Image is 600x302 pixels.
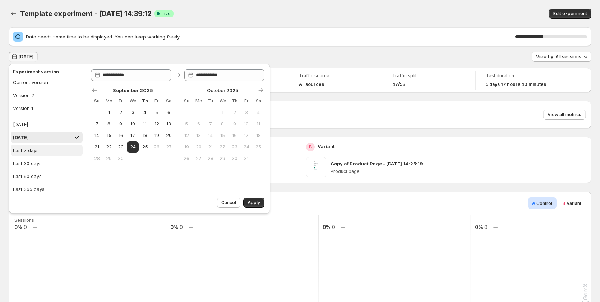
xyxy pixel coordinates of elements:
span: 23 [118,144,124,150]
span: 16 [118,133,124,138]
button: Thursday October 16 2025 [229,130,240,141]
span: 13 [166,121,172,127]
button: Cancel [217,198,240,208]
span: Tu [118,98,124,104]
th: Tuesday [204,95,216,107]
span: 6 [195,121,202,127]
span: 19 [184,144,190,150]
button: Wednesday October 29 2025 [217,153,229,164]
span: 47/53 [392,82,405,87]
button: Thursday October 9 2025 [229,118,240,130]
button: Wednesday October 15 2025 [217,130,229,141]
p: Product page [331,169,586,174]
button: Last 7 days [11,145,83,156]
button: Friday October 31 2025 [240,153,252,164]
button: Sunday October 12 2025 [181,130,193,141]
div: [DATE] [13,134,29,141]
button: Last 365 days [11,183,83,195]
span: We [220,98,226,104]
text: 0 [180,224,183,230]
span: 31 [243,156,249,161]
button: Wednesday October 8 2025 [217,118,229,130]
span: 24 [243,144,249,150]
button: Monday October 13 2025 [193,130,204,141]
div: Last 30 days [13,160,42,167]
text: 0% [170,224,178,230]
button: Saturday September 20 2025 [163,130,175,141]
th: Monday [193,95,204,107]
div: [DATE] [13,121,28,128]
span: 9 [118,121,124,127]
button: Thursday September 18 2025 [139,130,151,141]
button: Wednesday September 17 2025 [127,130,139,141]
span: 26 [184,156,190,161]
span: Mo [106,98,112,104]
span: 5 [184,121,190,127]
th: Friday [240,95,252,107]
span: 2 [118,110,124,115]
span: 3 [130,110,136,115]
span: 20 [195,144,202,150]
button: [DATE] [9,52,38,62]
span: 27 [195,156,202,161]
span: 13 [195,133,202,138]
button: Tuesday October 28 2025 [204,153,216,164]
button: Saturday September 13 2025 [163,118,175,130]
span: Th [231,98,237,104]
span: Th [142,98,148,104]
span: 1 [106,110,112,115]
span: 21 [94,144,100,150]
span: 3 [243,110,249,115]
a: Traffic split47/53 [392,72,465,88]
button: Tuesday September 9 2025 [115,118,127,130]
th: Tuesday [115,95,127,107]
span: 28 [207,156,213,161]
span: 2 [231,110,237,115]
button: Tuesday September 30 2025 [115,153,127,164]
span: 19 [154,133,160,138]
span: 24 [130,144,136,150]
th: Saturday [163,95,175,107]
th: Sunday [181,95,193,107]
span: Tu [207,98,213,104]
span: A [532,200,535,206]
span: 18 [142,133,148,138]
span: 29 [220,156,226,161]
button: Friday September 12 2025 [151,118,163,130]
div: Last 365 days [13,186,45,193]
button: Friday September 5 2025 [151,107,163,118]
th: Thursday [229,95,240,107]
div: Current version [13,79,48,86]
span: 21 [207,144,213,150]
span: Sa [255,98,262,104]
button: Friday October 17 2025 [240,130,252,141]
span: 30 [231,156,237,161]
span: 16 [231,133,237,138]
button: Saturday October 25 2025 [253,141,264,153]
span: [DATE] [19,54,33,60]
span: 12 [154,121,160,127]
span: 5 days 17 hours 40 minutes [486,82,546,87]
span: 29 [106,156,112,161]
button: Sunday September 14 2025 [91,130,103,141]
button: Sunday October 26 2025 [181,153,193,164]
span: 8 [220,121,226,127]
button: Friday October 3 2025 [240,107,252,118]
span: 9 [231,121,237,127]
button: Today Thursday September 25 2025 [139,141,151,153]
span: 14 [207,133,213,138]
span: 30 [118,156,124,161]
button: Sunday September 7 2025 [91,118,103,130]
button: Back [9,9,19,19]
div: Last 7 days [13,147,39,154]
span: Fr [154,98,160,104]
span: 18 [255,133,262,138]
p: Copy of Product Page - [DATE] 14:25:19 [331,160,423,167]
button: Sunday September 21 2025 [91,141,103,153]
span: 20 [166,133,172,138]
button: Tuesday September 16 2025 [115,130,127,141]
a: Test duration5 days 17 hours 40 minutes [486,72,559,88]
span: Template experiment - [DATE] 14:39:12 [20,9,152,18]
span: View by: All sessions [536,54,581,60]
span: Data needs some time to be displayed. You can keep working freely. [26,33,515,40]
